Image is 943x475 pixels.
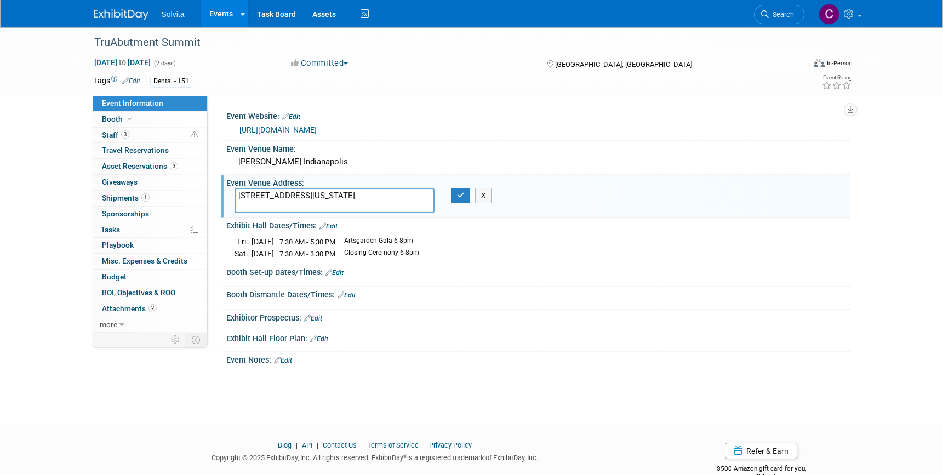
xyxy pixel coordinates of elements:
td: Toggle Event Tabs [185,333,207,347]
span: Travel Reservations [102,146,169,154]
a: Edit [282,113,300,121]
div: Event Venue Name: [226,141,850,154]
span: to [117,58,128,67]
a: Booth [93,112,207,127]
a: Edit [338,291,356,299]
div: Event Notes: [226,352,850,366]
span: Search [769,10,794,19]
span: 3 [170,162,178,170]
a: Edit [325,269,344,277]
div: Exhibit Hall Floor Plan: [226,330,850,345]
span: Budget [102,272,127,281]
span: Misc. Expenses & Credits [102,256,187,265]
a: Asset Reservations3 [93,159,207,174]
div: Event Website: [226,108,850,122]
span: | [358,441,365,449]
a: Edit [319,222,338,230]
span: Solvita [162,10,185,19]
span: 7:30 AM - 3:30 PM [279,250,335,258]
a: Sponsorships [93,207,207,222]
a: Terms of Service [367,441,419,449]
a: Blog [278,441,292,449]
div: [PERSON_NAME] Indianapolis [235,153,842,170]
div: Copyright © 2025 ExhibitDay, Inc. All rights reserved. ExhibitDay is a registered trademark of Ex... [94,450,657,463]
span: Tasks [101,225,120,234]
span: more [100,320,117,329]
span: [DATE] [DATE] [94,58,151,67]
span: 7:30 AM - 5:30 PM [279,238,335,246]
a: Tasks [93,222,207,238]
img: ExhibitDay [94,9,148,20]
td: Tags [94,75,140,88]
i: Booth reservation complete [128,116,133,122]
a: ROI, Objectives & ROO [93,285,207,301]
span: Shipments [102,193,150,202]
span: [GEOGRAPHIC_DATA], [GEOGRAPHIC_DATA] [555,60,692,68]
span: | [293,441,300,449]
td: [DATE] [252,248,274,260]
a: Privacy Policy [429,441,472,449]
div: In-Person [826,59,852,67]
span: | [314,441,321,449]
div: Event Venue Address: [226,175,850,188]
span: Staff [102,130,129,139]
td: Personalize Event Tab Strip [166,333,185,347]
span: 1 [141,193,150,202]
span: (2 days) [153,60,176,67]
a: Edit [122,77,140,85]
span: Attachments [102,304,157,313]
a: Refer & Earn [725,443,797,459]
span: | [420,441,427,449]
button: Committed [287,58,352,69]
a: Playbook [93,238,207,253]
a: Misc. Expenses & Credits [93,254,207,269]
span: Asset Reservations [102,162,178,170]
td: [DATE] [252,236,274,248]
div: Event Rating [822,75,851,81]
div: TruAbutment Summit [90,33,788,53]
img: Cindy Miller [819,4,839,25]
span: Booth [102,115,135,123]
a: Staff3 [93,128,207,143]
a: Contact Us [323,441,357,449]
div: Booth Set-up Dates/Times: [226,264,850,278]
a: API [302,441,312,449]
td: Sat. [235,248,252,260]
div: Exhibitor Prospectus: [226,310,850,324]
a: Edit [310,335,328,343]
img: Format-Inperson.png [814,59,825,67]
td: Artsgarden Gala 6-8pm [338,236,419,248]
button: X [475,188,492,203]
div: Dental - 151 [150,76,192,87]
a: Edit [274,357,292,364]
div: Booth Dismantle Dates/Times: [226,287,850,301]
a: Search [754,5,804,24]
div: Exhibit Hall Dates/Times: [226,218,850,232]
a: Event Information [93,96,207,111]
sup: ® [403,453,407,459]
span: Playbook [102,241,134,249]
td: Closing Ceremony 6-8pm [338,248,419,260]
span: Giveaways [102,178,138,186]
span: Sponsorships [102,209,149,218]
a: Edit [304,314,322,322]
a: Giveaways [93,175,207,190]
a: Travel Reservations [93,143,207,158]
a: more [93,317,207,333]
span: Potential Scheduling Conflict -- at least one attendee is tagged in another overlapping event. [191,130,198,140]
a: Attachments2 [93,301,207,317]
span: 2 [148,304,157,312]
a: Budget [93,270,207,285]
span: Event Information [102,99,163,107]
div: Event Format [740,57,853,73]
a: [URL][DOMAIN_NAME] [239,125,317,134]
span: ROI, Objectives & ROO [102,288,175,297]
a: Shipments1 [93,191,207,206]
td: Fri. [235,236,252,248]
span: 3 [121,130,129,139]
